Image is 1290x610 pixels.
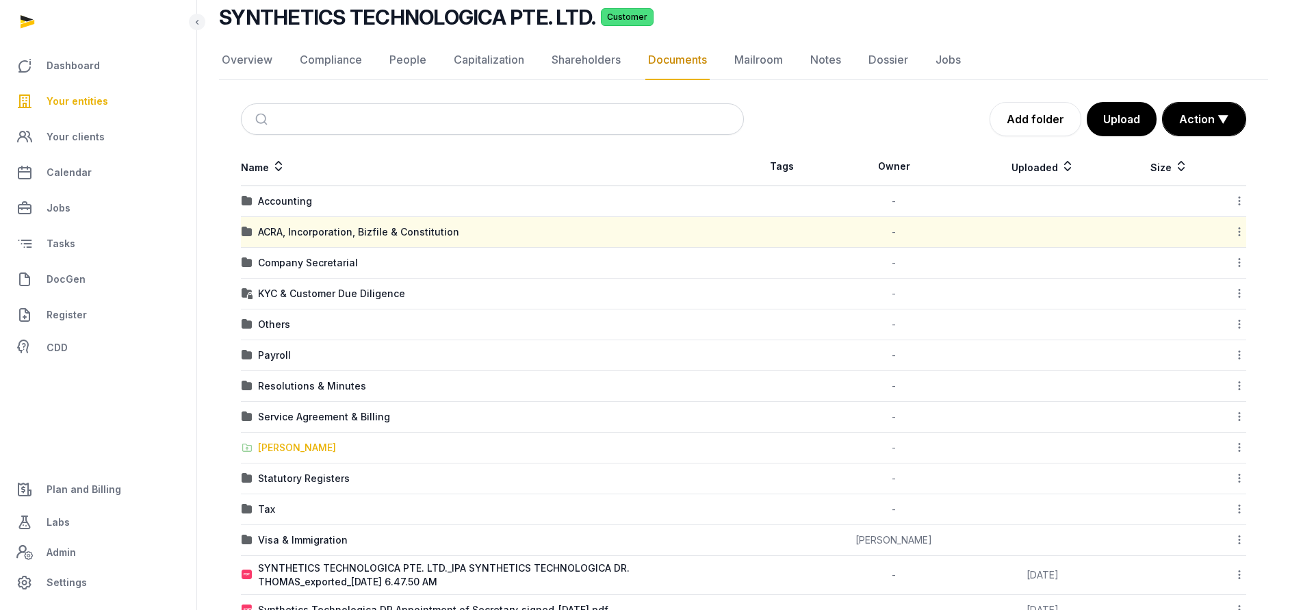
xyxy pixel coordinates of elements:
[1027,569,1059,581] span: [DATE]
[11,473,185,506] a: Plan and Billing
[11,263,185,296] a: DocGen
[11,298,185,331] a: Register
[47,340,68,356] span: CDD
[968,147,1118,186] th: Uploaded
[820,217,968,248] td: -
[242,288,253,299] img: folder-locked-icon.svg
[242,504,253,515] img: folder.svg
[242,350,253,361] img: folder.svg
[258,256,358,270] div: Company Secretarial
[11,120,185,153] a: Your clients
[258,441,336,455] div: [PERSON_NAME]
[258,410,390,424] div: Service Agreement & Billing
[258,194,312,208] div: Accounting
[990,102,1081,136] a: Add folder
[47,58,100,74] span: Dashboard
[47,236,75,252] span: Tasks
[242,411,253,422] img: folder.svg
[820,279,968,309] td: -
[47,93,108,110] span: Your entities
[820,309,968,340] td: -
[820,186,968,217] td: -
[47,200,70,216] span: Jobs
[11,334,185,361] a: CDD
[219,5,595,29] h2: SYNTHETICS TECHNOLOGICA PTE. LTD.
[242,442,253,453] img: folder-upload.svg
[11,539,185,566] a: Admin
[242,381,253,392] img: folder.svg
[258,348,291,362] div: Payroll
[258,533,348,547] div: Visa & Immigration
[820,525,968,556] td: [PERSON_NAME]
[549,40,623,80] a: Shareholders
[732,40,786,80] a: Mailroom
[11,227,185,260] a: Tasks
[242,319,253,330] img: folder.svg
[258,287,405,301] div: KYC & Customer Due Diligence
[820,402,968,433] td: -
[820,463,968,494] td: -
[242,257,253,268] img: folder.svg
[1163,103,1246,136] button: Action ▼
[387,40,429,80] a: People
[47,481,121,498] span: Plan and Billing
[451,40,527,80] a: Capitalization
[1087,102,1157,136] button: Upload
[1118,147,1221,186] th: Size
[258,561,743,589] div: SYNTHETICS TECHNOLOGICA PTE. LTD._IPA SYNTHETICS TECHNOLOGICA DR. THOMAS_exported_[DATE] 6.47.50 AM
[11,85,185,118] a: Your entities
[258,503,275,516] div: Tax
[820,494,968,525] td: -
[866,40,911,80] a: Dossier
[820,340,968,371] td: -
[808,40,844,80] a: Notes
[645,40,710,80] a: Documents
[297,40,365,80] a: Compliance
[820,556,968,595] td: -
[47,544,76,561] span: Admin
[242,473,253,484] img: folder.svg
[47,574,87,591] span: Settings
[242,535,253,546] img: folder.svg
[11,192,185,225] a: Jobs
[11,49,185,82] a: Dashboard
[820,248,968,279] td: -
[11,566,185,599] a: Settings
[47,271,86,288] span: DocGen
[47,514,70,531] span: Labs
[242,196,253,207] img: folder.svg
[219,40,1268,80] nav: Tabs
[258,379,366,393] div: Resolutions & Minutes
[219,40,275,80] a: Overview
[11,506,185,539] a: Labs
[247,104,279,134] button: Submit
[933,40,964,80] a: Jobs
[601,8,654,26] span: Customer
[820,433,968,463] td: -
[258,472,350,485] div: Statutory Registers
[242,570,253,581] img: pdf.svg
[11,156,185,189] a: Calendar
[820,371,968,402] td: -
[820,147,968,186] th: Owner
[47,129,105,145] span: Your clients
[258,225,459,239] div: ACRA, Incorporation, Bizfile & Constitution
[744,147,821,186] th: Tags
[47,164,92,181] span: Calendar
[242,227,253,238] img: folder.svg
[47,307,87,323] span: Register
[241,147,744,186] th: Name
[258,318,290,331] div: Others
